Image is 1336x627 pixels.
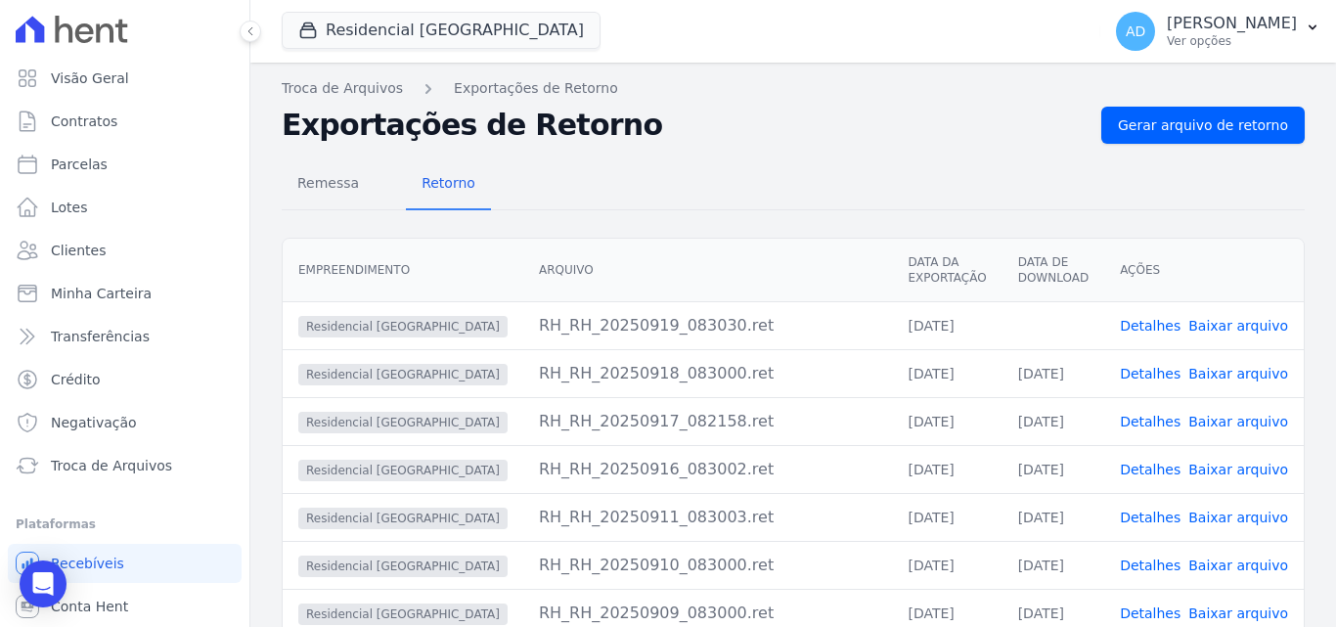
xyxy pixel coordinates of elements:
a: Baixar arquivo [1188,414,1288,429]
a: Recebíveis [8,544,242,583]
span: Clientes [51,241,106,260]
td: [DATE] [1002,493,1104,541]
span: Conta Hent [51,597,128,616]
span: Residencial [GEOGRAPHIC_DATA] [298,604,508,625]
a: Crédito [8,360,242,399]
span: Residencial [GEOGRAPHIC_DATA] [298,460,508,481]
a: Baixar arquivo [1188,462,1288,477]
span: Residencial [GEOGRAPHIC_DATA] [298,556,508,577]
a: Detalhes [1120,414,1180,429]
td: [DATE] [1002,445,1104,493]
a: Baixar arquivo [1188,558,1288,573]
th: Data de Download [1002,239,1104,302]
a: Baixar arquivo [1188,605,1288,621]
a: Detalhes [1120,462,1180,477]
a: Troca de Arquivos [282,78,403,99]
a: Detalhes [1120,510,1180,525]
td: [DATE] [892,397,1002,445]
a: Minha Carteira [8,274,242,313]
a: Contratos [8,102,242,141]
button: Residencial [GEOGRAPHIC_DATA] [282,12,601,49]
a: Remessa [282,159,375,210]
span: Residencial [GEOGRAPHIC_DATA] [298,364,508,385]
span: Negativação [51,413,137,432]
td: [DATE] [1002,349,1104,397]
div: Plataformas [16,513,234,536]
a: Baixar arquivo [1188,318,1288,334]
div: RH_RH_20250917_082158.ret [539,410,877,433]
a: Baixar arquivo [1188,366,1288,381]
nav: Tab selector [282,159,491,210]
a: Visão Geral [8,59,242,98]
a: Detalhes [1120,366,1180,381]
a: Detalhes [1120,605,1180,621]
div: RH_RH_20250909_083000.ret [539,602,877,625]
a: Conta Hent [8,587,242,626]
span: Contratos [51,112,117,131]
span: Parcelas [51,155,108,174]
th: Empreendimento [283,239,523,302]
span: AD [1126,24,1145,38]
div: RH_RH_20250911_083003.ret [539,506,877,529]
span: Lotes [51,198,88,217]
div: RH_RH_20250910_083000.ret [539,554,877,577]
td: [DATE] [892,445,1002,493]
div: RH_RH_20250919_083030.ret [539,314,877,337]
td: [DATE] [892,301,1002,349]
td: [DATE] [892,349,1002,397]
a: Detalhes [1120,558,1180,573]
a: Parcelas [8,145,242,184]
a: Lotes [8,188,242,227]
div: RH_RH_20250918_083000.ret [539,362,877,385]
a: Detalhes [1120,318,1180,334]
span: Visão Geral [51,68,129,88]
a: Gerar arquivo de retorno [1101,107,1305,144]
a: Negativação [8,403,242,442]
a: Baixar arquivo [1188,510,1288,525]
td: [DATE] [1002,541,1104,589]
h2: Exportações de Retorno [282,108,1086,143]
p: [PERSON_NAME] [1167,14,1297,33]
th: Ações [1104,239,1304,302]
span: Gerar arquivo de retorno [1118,115,1288,135]
span: Troca de Arquivos [51,456,172,475]
span: Remessa [286,163,371,202]
a: Transferências [8,317,242,356]
th: Arquivo [523,239,893,302]
span: Residencial [GEOGRAPHIC_DATA] [298,412,508,433]
div: RH_RH_20250916_083002.ret [539,458,877,481]
th: Data da Exportação [892,239,1002,302]
a: Retorno [406,159,491,210]
span: Crédito [51,370,101,389]
span: Residencial [GEOGRAPHIC_DATA] [298,508,508,529]
td: [DATE] [892,541,1002,589]
span: Minha Carteira [51,284,152,303]
td: [DATE] [1002,397,1104,445]
td: [DATE] [892,493,1002,541]
a: Exportações de Retorno [454,78,618,99]
a: Clientes [8,231,242,270]
span: Recebíveis [51,554,124,573]
span: Transferências [51,327,150,346]
nav: Breadcrumb [282,78,1305,99]
p: Ver opções [1167,33,1297,49]
span: Retorno [410,163,487,202]
div: Open Intercom Messenger [20,560,67,607]
span: Residencial [GEOGRAPHIC_DATA] [298,316,508,337]
a: Troca de Arquivos [8,446,242,485]
button: AD [PERSON_NAME] Ver opções [1100,4,1336,59]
